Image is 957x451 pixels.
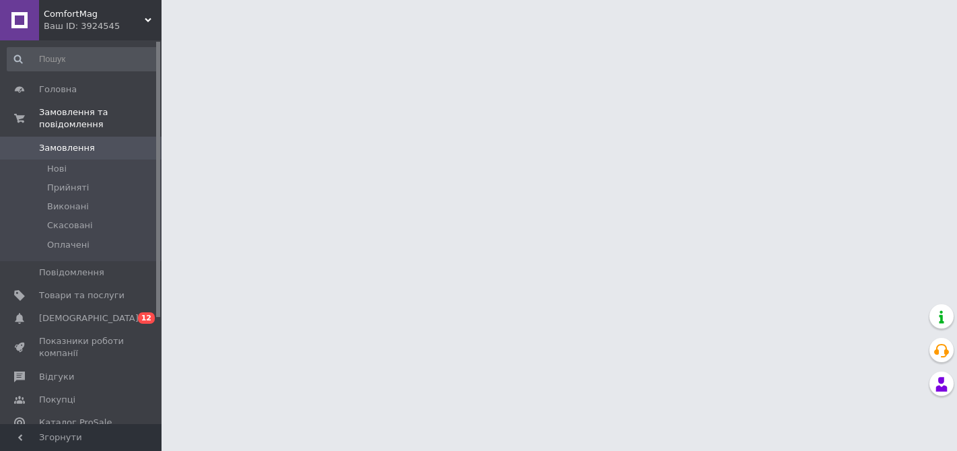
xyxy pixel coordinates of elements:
span: [DEMOGRAPHIC_DATA] [39,312,139,324]
span: Замовлення [39,142,95,154]
span: 12 [138,312,155,324]
span: Відгуки [39,371,74,383]
span: Товари та послуги [39,289,125,302]
span: Повідомлення [39,267,104,279]
span: Нові [47,163,67,175]
span: Показники роботи компанії [39,335,125,359]
span: Головна [39,83,77,96]
input: Пошук [7,47,159,71]
span: Покупці [39,394,75,406]
span: Замовлення та повідомлення [39,106,162,131]
span: Скасовані [47,219,93,232]
span: Оплачені [47,239,90,251]
span: ComfortMag [44,8,145,20]
span: Прийняті [47,182,89,194]
span: Каталог ProSale [39,417,112,429]
div: Ваш ID: 3924545 [44,20,162,32]
span: Виконані [47,201,89,213]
